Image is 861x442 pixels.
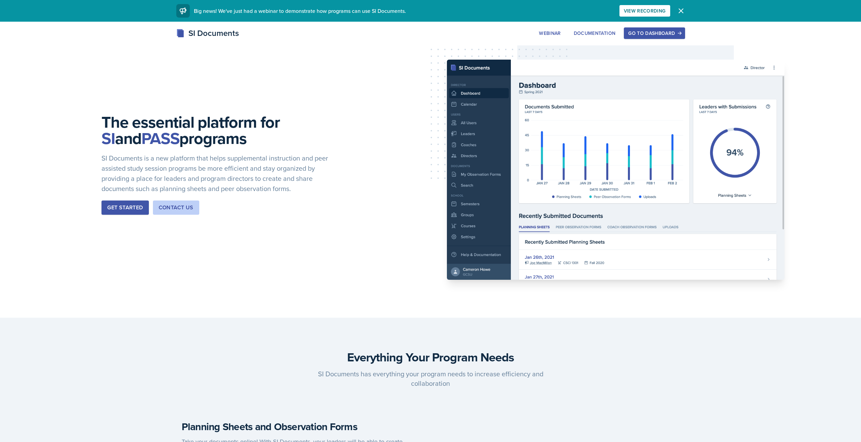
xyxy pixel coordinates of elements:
[101,201,149,215] button: Get Started
[182,350,680,364] h3: Everything Your Program Needs
[624,27,685,39] button: Go to Dashboard
[107,204,143,212] div: Get Started
[176,27,239,39] div: SI Documents
[619,5,670,17] button: View Recording
[574,30,616,36] div: Documentation
[628,30,680,36] div: Go to Dashboard
[624,8,666,14] div: View Recording
[182,421,425,433] h4: Planning Sheets and Observation Forms
[569,27,620,39] button: Documentation
[301,369,561,388] p: SI Documents has everything your program needs to increase efficiency and collaboration
[194,7,406,15] span: Big news! We've just had a webinar to demonstrate how programs can use SI Documents.
[153,201,199,215] button: Contact Us
[535,27,565,39] button: Webinar
[159,204,194,212] div: Contact Us
[539,30,561,36] div: Webinar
